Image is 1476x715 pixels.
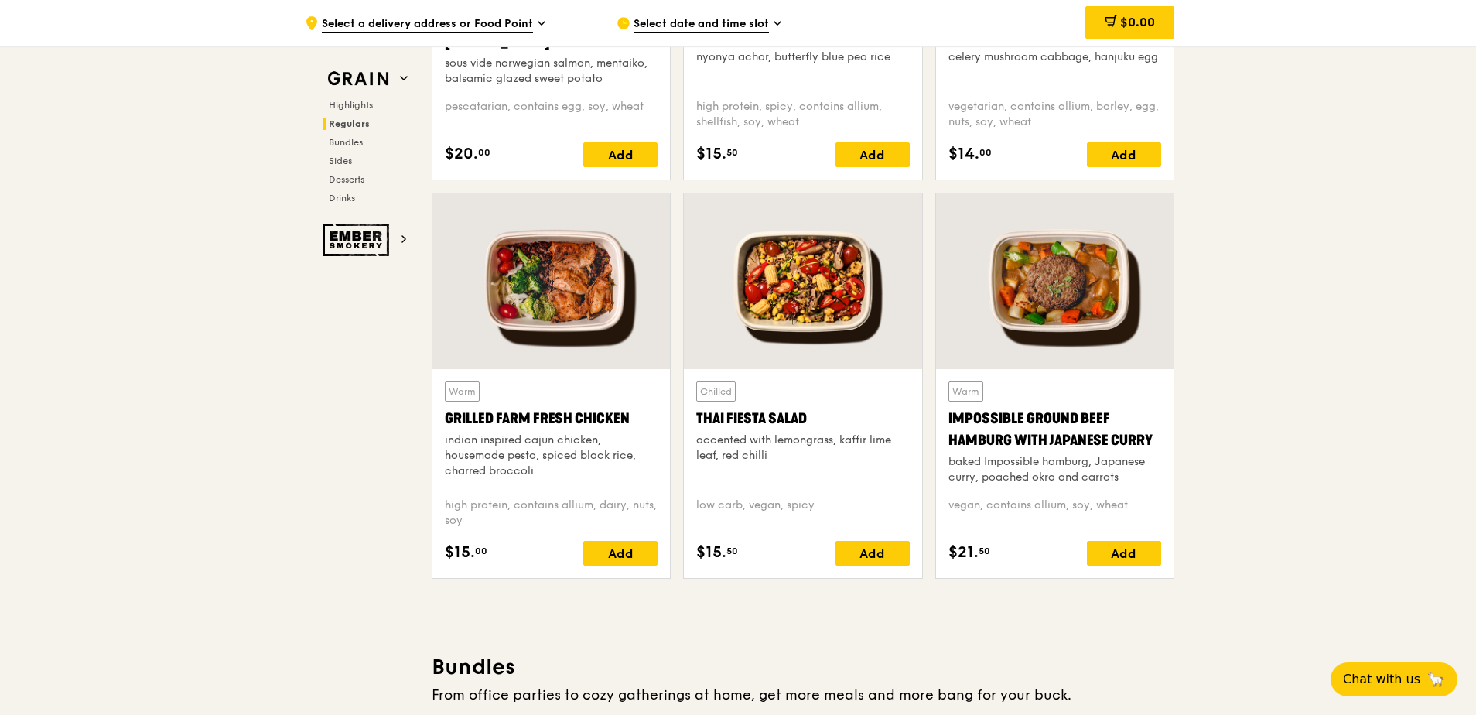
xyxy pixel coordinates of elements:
span: 50 [726,545,738,557]
div: Thai Fiesta Salad [696,408,909,429]
span: $15. [696,142,726,166]
div: Chilled [696,381,736,402]
div: From office parties to cozy gatherings at home, get more meals and more bang for your buck. [432,684,1174,706]
div: Add [1087,541,1161,566]
span: $15. [445,541,475,564]
span: Drinks [329,193,355,204]
span: $14. [948,142,979,166]
div: Add [835,142,910,167]
span: $0.00 [1120,15,1155,29]
span: Sides [329,156,352,166]
span: Chat with us [1343,670,1420,689]
div: Grilled Farm Fresh Chicken [445,408,658,429]
span: 🦙 [1426,670,1445,689]
div: Add [583,541,658,566]
span: 00 [478,146,490,159]
span: Select a delivery address or Food Point [322,16,533,33]
div: Impossible Ground Beef Hamburg with Japanese Curry [948,408,1161,451]
div: Add [835,541,910,566]
div: Warm [445,381,480,402]
div: pescatarian, contains egg, soy, wheat [445,99,658,130]
span: 50 [979,545,990,557]
span: Desserts [329,174,364,185]
div: sous vide norwegian salmon, mentaiko, balsamic glazed sweet potato [445,56,658,87]
span: 00 [475,545,487,557]
span: Bundles [329,137,363,148]
div: Add [1087,142,1161,167]
img: Ember Smokery web logo [323,224,394,256]
div: vegan, contains allium, soy, wheat [948,498,1161,529]
div: basil scented multigrain rice, braised celery mushroom cabbage, hanjuku egg [948,34,1161,65]
span: Regulars [329,118,370,129]
span: $20. [445,142,478,166]
span: 00 [979,146,992,159]
span: 50 [726,146,738,159]
div: high protein, spicy, contains allium, shellfish, soy, wheat [696,99,909,130]
span: $21. [948,541,979,564]
span: Highlights [329,100,373,111]
span: Select date and time slot [634,16,769,33]
button: Chat with us🦙 [1331,662,1457,696]
div: high protein, contains allium, dairy, nuts, soy [445,498,658,529]
div: Warm [948,381,983,402]
span: $15. [696,541,726,564]
div: low carb, vegan, spicy [696,498,909,529]
div: baked Impossible hamburg, Japanese curry, poached okra and carrots [948,454,1161,485]
div: Add [583,142,658,167]
div: accented with lemongrass, kaffir lime leaf, red chilli [696,433,909,464]
img: Grain web logo [323,65,394,93]
h3: Bundles [432,653,1174,681]
div: vegetarian, contains allium, barley, egg, nuts, soy, wheat [948,99,1161,130]
div: housemade sambal marinated chicken, nyonya achar, butterfly blue pea rice [696,34,909,65]
div: indian inspired cajun chicken, housemade pesto, spiced black rice, charred broccoli [445,433,658,479]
